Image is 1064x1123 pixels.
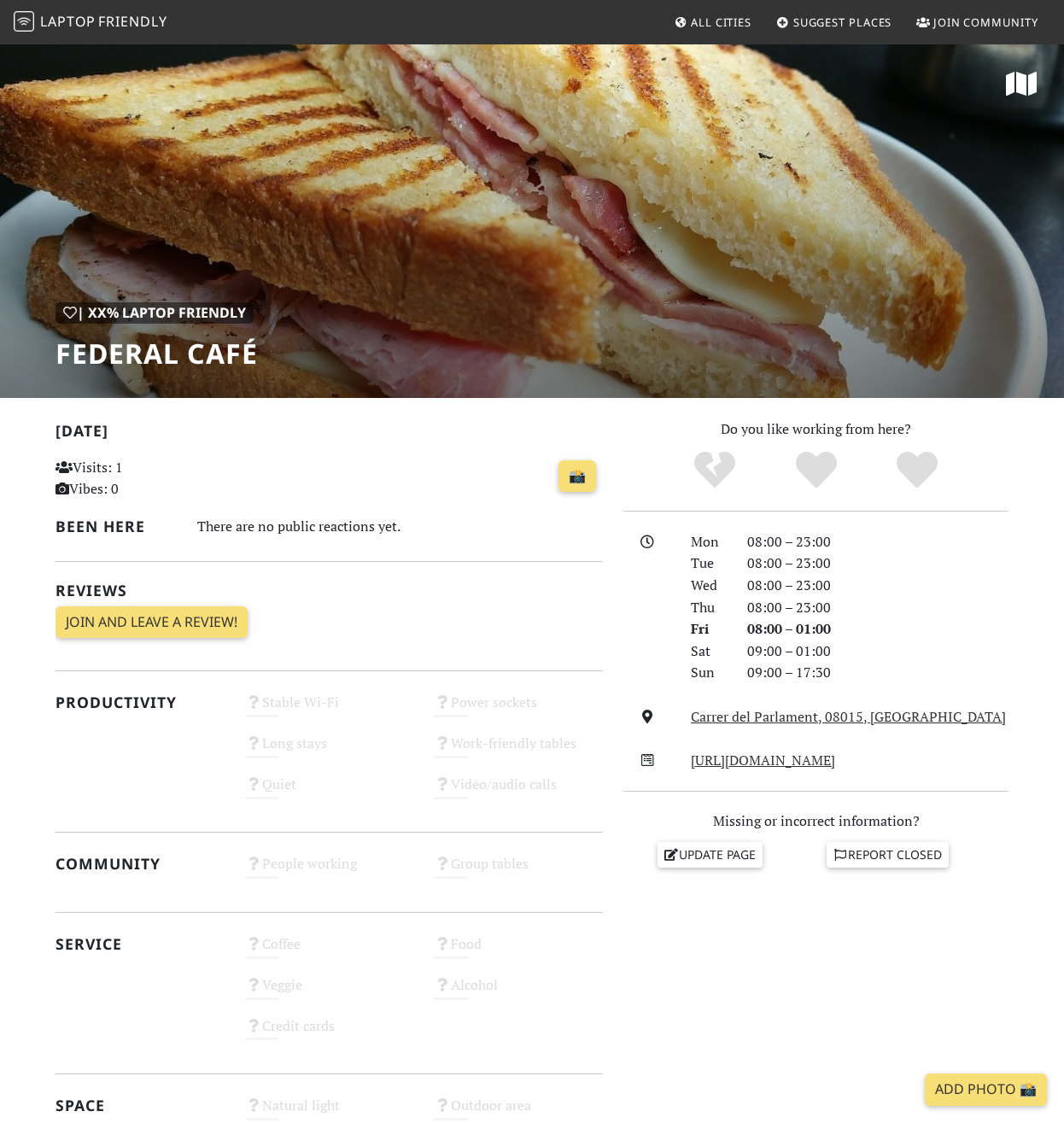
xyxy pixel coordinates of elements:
[793,15,892,30] span: Suggest Places
[664,449,765,492] div: No
[827,842,950,868] a: Report closed
[623,418,1008,441] p: Do you like working from here?
[98,12,167,31] span: Friendly
[56,302,254,325] div: | XX% Laptop Friendly
[424,851,613,892] div: Group tables
[558,460,596,493] a: 📸
[737,531,1019,553] div: 08:00 – 23:00
[424,973,613,1014] div: Alcohol
[909,7,1045,38] a: Join Community
[235,932,424,973] div: Coffee
[737,640,1019,663] div: 09:00 – 01:00
[56,1097,225,1114] h2: Space
[867,449,968,492] div: Definitely!
[737,618,1019,640] div: 08:00 – 01:00
[56,935,225,953] h2: Service
[658,842,763,868] a: Update page
[56,606,248,639] a: Join and leave a review!
[424,932,613,973] div: Food
[197,514,603,539] div: There are no public reactions yet.
[691,15,751,30] span: All Cities
[681,618,737,640] div: Fri
[681,575,737,597] div: Wed
[681,597,737,619] div: Thu
[769,7,899,38] a: Suggest Places
[235,690,424,731] div: Stable Wi-Fi
[235,851,424,892] div: People working
[681,640,737,663] div: Sat
[235,1014,424,1055] div: Credit cards
[667,7,758,38] a: All Cities
[737,575,1019,597] div: 08:00 – 23:00
[56,422,603,447] h2: [DATE]
[623,810,1008,833] p: Missing or incorrect information?
[235,973,424,1014] div: Veggie
[235,731,424,772] div: Long stays
[737,662,1019,684] div: 09:00 – 17:30
[424,690,613,731] div: Power sockets
[424,731,613,772] div: Work-friendly tables
[56,582,603,600] h2: Reviews
[681,531,737,553] div: Mon
[14,11,34,32] img: LaptopFriendly
[235,772,424,813] div: Quiet
[424,772,613,813] div: Video/audio calls
[56,693,225,711] h2: Productivity
[681,662,737,684] div: Sun
[765,449,867,492] div: Yes
[56,855,225,873] h2: Community
[933,15,1038,30] span: Join Community
[56,518,177,535] h2: Been here
[56,337,258,370] h1: Federal Café
[56,457,225,500] p: Visits: 1 Vibes: 0
[925,1073,1047,1106] a: Add Photo 📸
[737,597,1019,619] div: 08:00 – 23:00
[691,707,1006,726] a: Carrer del Parlament, 08015, [GEOGRAPHIC_DATA]
[40,12,96,31] span: Laptop
[737,553,1019,575] div: 08:00 – 23:00
[691,751,835,769] a: [URL][DOMAIN_NAME]
[14,8,167,38] a: LaptopFriendly LaptopFriendly
[681,553,737,575] div: Tue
